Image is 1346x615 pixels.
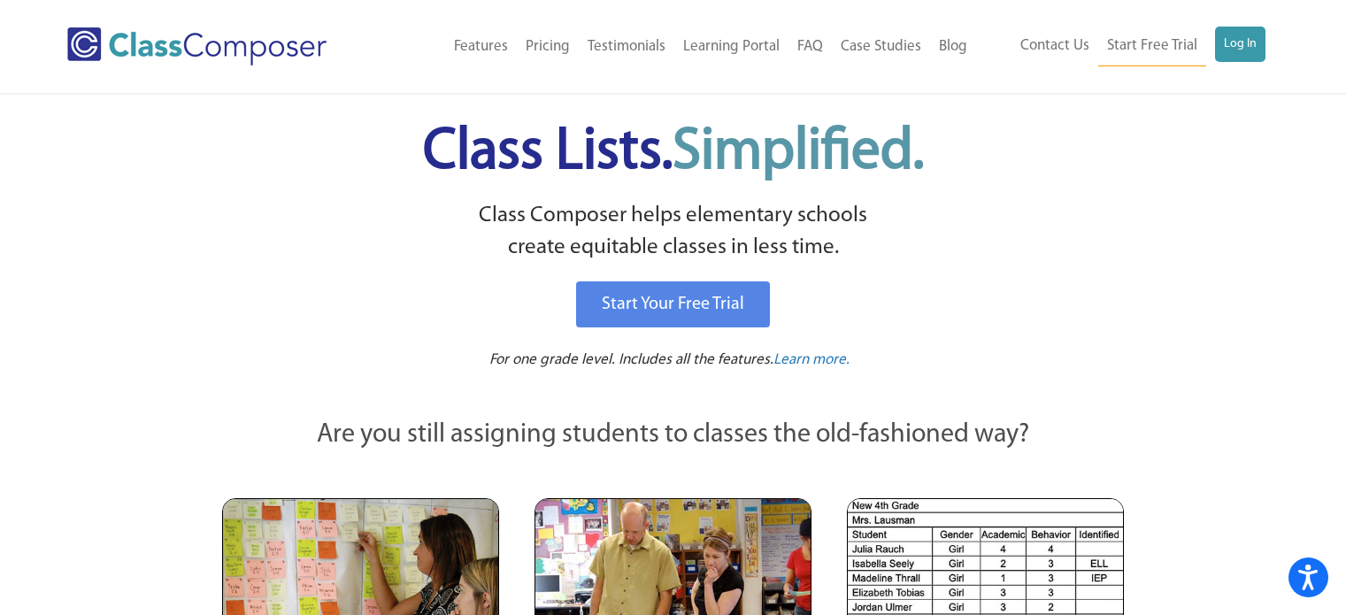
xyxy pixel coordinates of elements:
p: Class Composer helps elementary schools create equitable classes in less time. [219,200,1127,265]
a: Features [445,27,517,66]
a: Start Free Trial [1098,27,1206,66]
span: Learn more. [773,352,850,367]
a: Testimonials [579,27,674,66]
nav: Header Menu [383,27,975,66]
a: Learn more. [773,350,850,372]
a: Learning Portal [674,27,788,66]
span: Start Your Free Trial [602,296,744,313]
img: Class Composer [67,27,327,65]
span: Simplified. [673,124,924,181]
a: FAQ [788,27,832,66]
a: Contact Us [1011,27,1098,65]
p: Are you still assigning students to classes the old-fashioned way? [222,416,1125,455]
a: Blog [930,27,976,66]
span: For one grade level. Includes all the features. [489,352,773,367]
a: Pricing [517,27,579,66]
a: Case Studies [832,27,930,66]
a: Log In [1215,27,1265,62]
nav: Header Menu [976,27,1265,66]
a: Start Your Free Trial [576,281,770,327]
span: Class Lists. [423,124,924,181]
